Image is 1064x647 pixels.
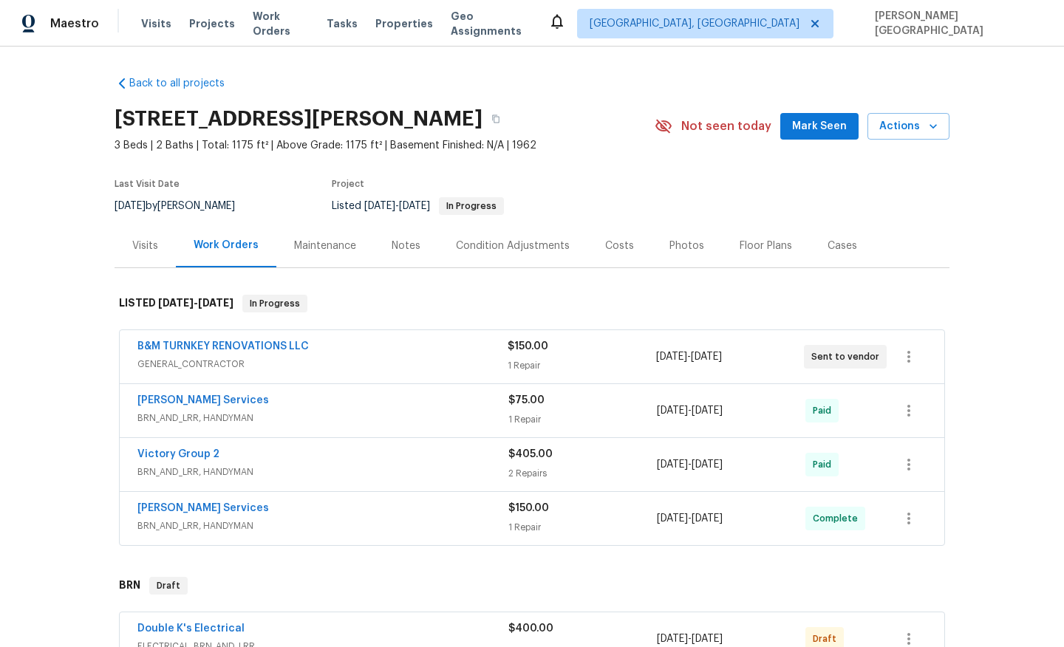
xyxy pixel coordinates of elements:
div: Cases [828,239,857,253]
div: 1 Repair [508,520,657,535]
span: Work Orders [253,9,309,38]
span: BRN_AND_LRR, HANDYMAN [137,518,508,533]
span: [DATE] [692,459,723,470]
span: - [656,349,722,364]
div: 2 Repairs [508,466,657,481]
button: Actions [867,113,949,140]
span: - [657,631,723,646]
span: Sent to vendor [811,349,885,364]
div: Notes [392,239,420,253]
div: Photos [669,239,704,253]
a: Victory Group 2 [137,449,219,459]
span: In Progress [244,296,306,311]
span: [DATE] [692,634,723,644]
span: [DATE] [656,352,687,362]
span: [DATE] [657,634,688,644]
span: [GEOGRAPHIC_DATA], [GEOGRAPHIC_DATA] [590,16,799,31]
a: Double K's Electrical [137,623,245,634]
span: [DATE] [657,459,688,470]
span: Not seen today [681,119,771,134]
span: Visits [141,16,171,31]
span: Paid [813,403,837,418]
a: Back to all projects [115,76,256,91]
span: Listed [332,201,504,211]
h2: [STREET_ADDRESS][PERSON_NAME] [115,112,482,126]
span: $75.00 [508,395,545,405]
span: [DATE] [115,201,146,211]
h6: LISTED [119,295,233,312]
a: [PERSON_NAME] Services [137,503,269,513]
span: - [657,403,723,418]
span: GENERAL_CONTRACTOR [137,357,508,372]
div: Visits [132,239,158,253]
span: Mark Seen [792,117,847,136]
span: 3 Beds | 2 Baths | Total: 1175 ft² | Above Grade: 1175 ft² | Basement Finished: N/A | 1962 [115,138,655,153]
a: [PERSON_NAME] Services [137,395,269,405]
span: Paid [813,457,837,472]
span: $150.00 [508,341,548,352]
div: BRN Draft [115,562,949,609]
span: $400.00 [508,623,553,634]
span: Maestro [50,16,99,31]
span: - [158,298,233,308]
span: BRN_AND_LRR, HANDYMAN [137,411,508,425]
span: [DATE] [198,298,233,308]
div: Work Orders [194,238,259,253]
span: BRN_AND_LRR, HANDYMAN [137,465,508,479]
span: Geo Assignments [451,9,531,38]
button: Mark Seen [780,113,859,140]
span: [DATE] [158,298,194,308]
span: In Progress [440,202,502,210]
span: Projects [189,16,235,31]
span: [DATE] [364,201,395,211]
span: [DATE] [692,513,723,524]
span: [DATE] [692,405,723,416]
a: B&M TURNKEY RENOVATIONS LLC [137,341,309,352]
span: Properties [375,16,433,31]
span: Draft [151,578,186,593]
span: Project [332,179,364,188]
span: $150.00 [508,503,549,513]
span: - [657,511,723,526]
span: [DATE] [657,405,688,416]
button: Copy Address [482,106,509,132]
span: [DATE] [657,513,688,524]
span: Last Visit Date [115,179,180,188]
div: Condition Adjustments [456,239,570,253]
div: LISTED [DATE]-[DATE]In Progress [115,280,949,327]
div: Costs [605,239,634,253]
span: Actions [879,117,938,136]
div: 1 Repair [508,412,657,427]
span: [DATE] [691,352,722,362]
span: $405.00 [508,449,553,459]
span: Complete [813,511,864,526]
span: Draft [813,631,842,646]
span: - [657,457,723,472]
span: Tasks [327,18,358,29]
h6: BRN [119,577,140,595]
div: 1 Repair [508,358,655,373]
div: Maintenance [294,239,356,253]
span: - [364,201,430,211]
span: [PERSON_NAME][GEOGRAPHIC_DATA] [869,9,1042,38]
div: by [PERSON_NAME] [115,197,253,215]
div: Floor Plans [740,239,792,253]
span: [DATE] [399,201,430,211]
